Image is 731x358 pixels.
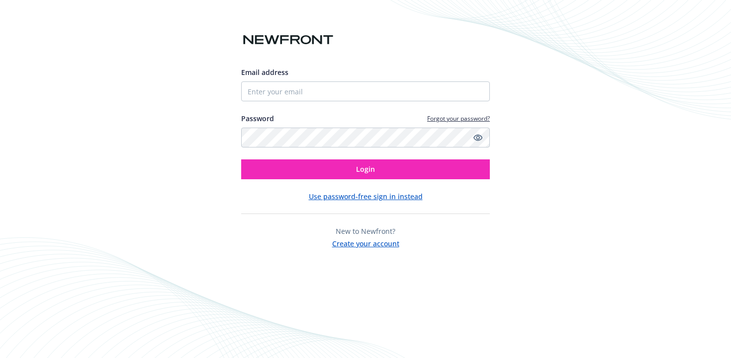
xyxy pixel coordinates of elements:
input: Enter your password [241,128,490,147]
a: Show password [472,132,484,143]
label: Password [241,113,274,124]
span: Email address [241,68,288,77]
button: Create your account [332,236,399,249]
span: Login [356,164,375,174]
button: Use password-free sign in instead [309,191,423,202]
input: Enter your email [241,81,490,101]
span: New to Newfront? [336,226,395,236]
button: Login [241,159,490,179]
img: Newfront logo [241,31,335,49]
a: Forgot your password? [427,114,490,123]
